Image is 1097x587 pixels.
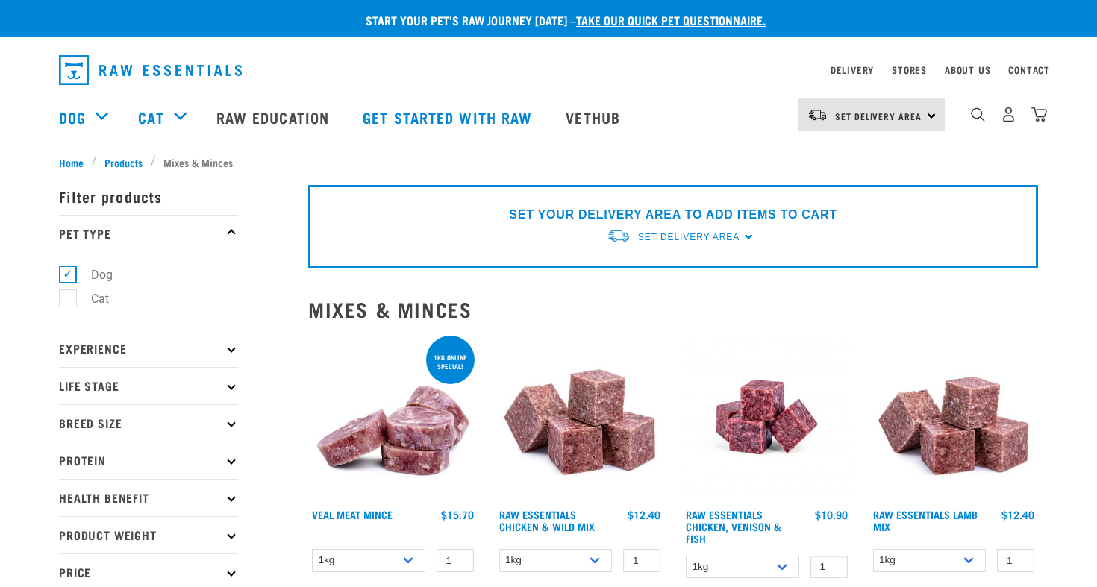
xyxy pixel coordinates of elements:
p: Experience [59,330,238,367]
a: Get started with Raw [348,87,551,147]
p: Life Stage [59,367,238,404]
p: SET YOUR DELIVERY AREA TO ADD ITEMS TO CART [509,206,837,224]
nav: breadcrumbs [59,154,1038,170]
a: Cat [138,106,163,128]
p: Product Weight [59,516,238,553]
a: take our quick pet questionnaire. [576,16,766,23]
span: Set Delivery Area [835,113,922,119]
div: 1kg online special! [426,346,475,377]
a: Dog [59,106,86,128]
p: Pet Type [59,215,238,252]
img: home-icon@2x.png [1031,107,1047,122]
p: Protein [59,442,238,479]
div: $12.40 [628,509,660,521]
label: Dog [67,266,119,284]
span: Set Delivery Area [638,232,740,242]
div: $10.90 [815,509,848,521]
img: Raw Essentials Logo [59,55,242,85]
img: van-moving.png [807,108,828,122]
input: 1 [437,549,474,572]
p: Filter products [59,178,238,215]
img: home-icon-1@2x.png [971,107,985,122]
h2: Mixes & Minces [308,298,1038,321]
img: Pile Of Cubed Chicken Wild Meat Mix [496,333,665,502]
img: van-moving.png [607,228,631,244]
a: Stores [892,67,927,72]
a: Veal Meat Mince [312,512,393,517]
nav: dropdown navigation [47,49,1050,91]
a: Vethub [551,87,639,147]
a: Home [59,154,92,170]
img: 1160 Veal Meat Mince Medallions 01 [308,333,478,502]
a: Contact [1008,67,1050,72]
img: user.png [1001,107,1016,122]
a: Products [97,154,151,170]
p: Breed Size [59,404,238,442]
img: ?1041 RE Lamb Mix 01 [869,333,1039,502]
label: Cat [67,289,115,308]
a: Raw Essentials Chicken & Wild Mix [499,512,595,529]
span: Products [104,154,143,170]
a: Raw Education [201,87,348,147]
p: Health Benefit [59,479,238,516]
img: Chicken Venison mix 1655 [682,333,851,502]
div: $15.70 [441,509,474,521]
div: $12.40 [1001,509,1034,521]
a: Raw Essentials Chicken, Venison & Fish [686,512,781,541]
a: Delivery [831,67,874,72]
a: Raw Essentials Lamb Mix [873,512,978,529]
span: Home [59,154,84,170]
a: About Us [945,67,990,72]
input: 1 [810,556,848,579]
input: 1 [997,549,1034,572]
input: 1 [623,549,660,572]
